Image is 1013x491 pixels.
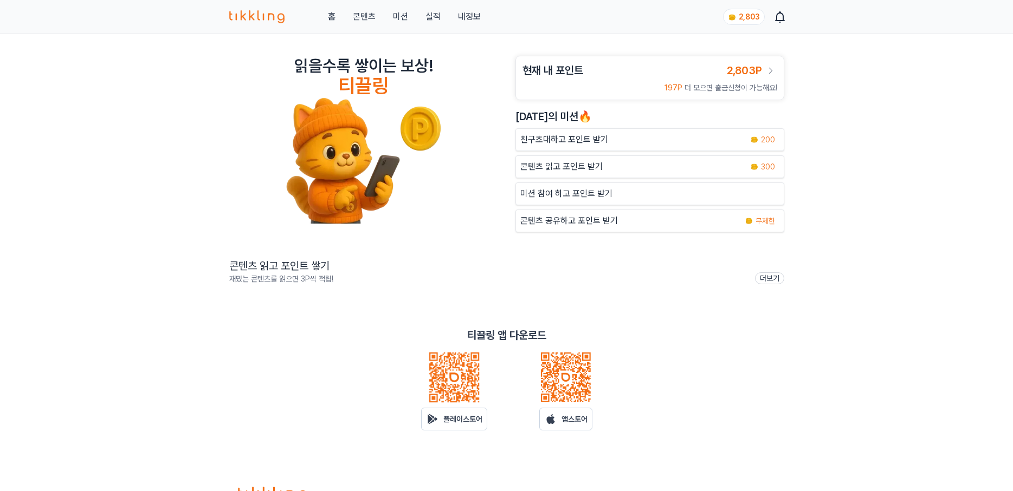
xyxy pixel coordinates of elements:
button: 미션 참여 하고 포인트 받기 [515,182,784,205]
img: qrcode_ios [540,351,592,403]
a: 콘텐츠 공유하고 포인트 받기 coin 무제한 [515,210,784,232]
p: 친구초대하고 포인트 받기 [520,133,608,146]
span: 더 모으면 출금신청이 가능해요! [685,83,777,92]
span: 무제한 [756,215,775,226]
p: 티끌링 앱 다운로드 [467,328,546,343]
img: coin [750,135,759,144]
h2: [DATE]의 미션🔥 [515,109,784,124]
p: 앱스토어 [562,414,588,424]
button: 미션 [393,10,408,23]
img: tikkling_character [286,97,442,224]
a: coin 2,803 [723,9,763,25]
h3: 현재 내 포인트 [522,63,583,78]
a: 2,803P [727,63,777,78]
a: 홈 [328,10,335,23]
a: 앱스토어 [539,408,592,430]
img: 티끌링 [229,10,285,23]
h2: 읽을수록 쌓이는 보상! [294,56,433,75]
a: 콘텐츠 [353,10,376,23]
a: 더보기 [755,272,784,284]
p: 재밌는 콘텐츠를 읽으면 3P씩 적립! [229,273,333,284]
h2: 콘텐츠 읽고 포인트 쌓기 [229,258,333,273]
span: 2,803P [727,64,762,77]
a: 플레이스토어 [421,408,487,430]
span: 2,803 [739,12,760,21]
img: qrcode_android [428,351,480,403]
a: 실적 [425,10,441,23]
p: 미션 참여 하고 포인트 받기 [520,187,612,200]
img: coin [728,13,737,22]
img: coin [745,217,753,225]
p: 콘텐츠 공유하고 포인트 받기 [520,214,618,227]
p: 콘텐츠 읽고 포인트 받기 [520,160,603,173]
span: 200 [761,134,775,145]
a: 콘텐츠 읽고 포인트 받기 coin 300 [515,155,784,178]
a: 내정보 [458,10,481,23]
p: 플레이스토어 [443,414,482,424]
h4: 티끌링 [338,75,389,97]
img: coin [750,162,759,171]
span: 300 [761,161,775,172]
span: 197P [664,83,682,92]
button: 친구초대하고 포인트 받기 coin 200 [515,128,784,151]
